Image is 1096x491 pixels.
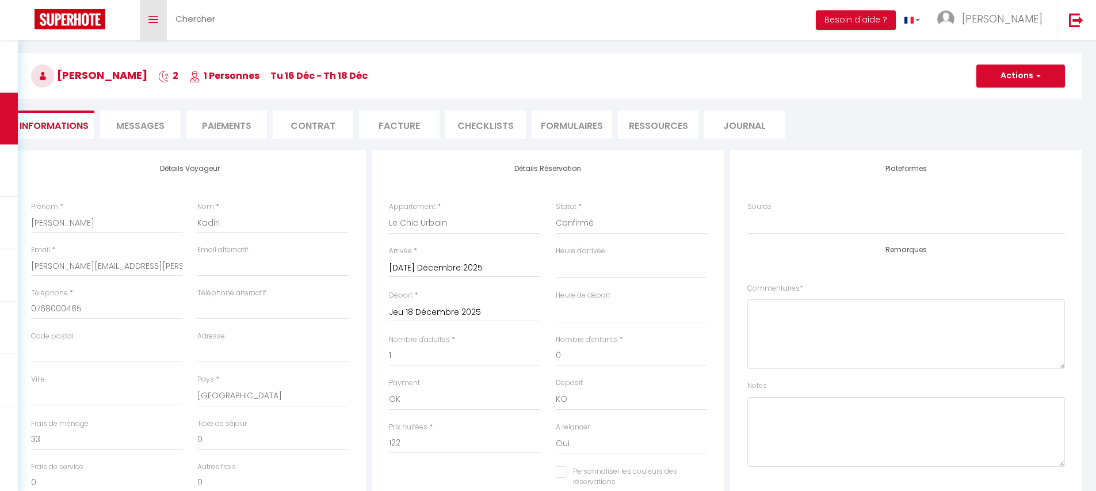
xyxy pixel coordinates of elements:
[389,201,436,212] label: Appartement
[556,201,576,212] label: Statut
[389,334,450,345] label: Nombre d'adultes
[197,201,214,212] label: Nom
[31,165,349,173] h4: Détails Voyageur
[389,246,412,257] label: Arrivée
[532,111,612,139] li: FORMULAIRES
[189,69,259,82] span: 1 Personnes
[556,290,610,301] label: Heure de départ
[747,380,767,391] label: Notes
[31,201,58,212] label: Prénom
[1069,13,1083,27] img: logout
[556,378,583,389] label: Deposit
[158,69,178,82] span: 2
[197,331,225,342] label: Adresse
[618,111,698,139] li: Ressources
[31,288,68,299] label: Téléphone
[116,119,165,132] span: Messages
[389,165,707,173] h4: Détails Réservation
[14,111,94,139] li: Informations
[816,10,896,30] button: Besoin d'aide ?
[389,378,420,389] label: Payment
[270,69,368,82] span: Tu 16 Déc - Th 18 Déc
[359,111,440,139] li: Facture
[197,245,249,256] label: Email alternatif
[31,374,45,385] label: Ville
[747,246,1065,254] h4: Remarques
[175,13,215,25] span: Chercher
[747,165,1065,173] h4: Plateformes
[197,374,214,385] label: Pays
[445,111,526,139] li: CHECKLISTS
[556,246,605,257] label: Heure d'arrivée
[273,111,353,139] li: Contrat
[976,64,1065,87] button: Actions
[197,288,266,299] label: Téléphone alternatif
[389,422,427,433] label: Prix nuitées
[31,68,147,82] span: [PERSON_NAME]
[556,422,590,433] label: A relancer
[747,283,803,294] label: Commentaires
[556,334,617,345] label: Nombre d'enfants
[31,245,50,256] label: Email
[197,418,247,429] label: Taxe de séjour
[31,462,83,473] label: Frais de service
[937,10,954,28] img: ...
[31,331,74,342] label: Code postal
[704,111,785,139] li: Journal
[962,12,1042,26] span: [PERSON_NAME]
[197,462,236,473] label: Autres frais
[747,201,772,212] label: Source
[389,290,413,301] label: Départ
[35,9,105,29] img: Super Booking
[186,111,267,139] li: Paiements
[31,418,89,429] label: Frais de ménage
